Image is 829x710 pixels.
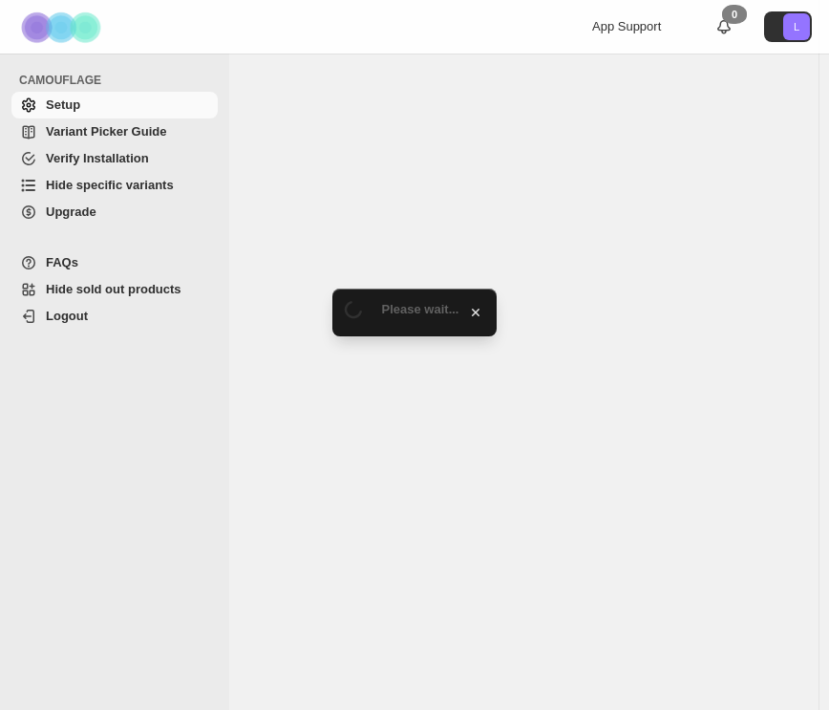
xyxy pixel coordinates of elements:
[11,276,218,303] a: Hide sold out products
[46,124,166,139] span: Variant Picker Guide
[11,249,218,276] a: FAQs
[783,13,810,40] span: Avatar with initials L
[764,11,812,42] button: Avatar with initials L
[46,97,80,112] span: Setup
[382,302,459,316] span: Please wait...
[46,255,78,269] span: FAQs
[19,73,220,88] span: CAMOUFLAGE
[11,145,218,172] a: Verify Installation
[46,151,149,165] span: Verify Installation
[794,21,799,32] text: L
[11,92,218,118] a: Setup
[15,1,111,54] img: Camouflage
[714,17,733,36] a: 0
[11,172,218,199] a: Hide specific variants
[592,19,661,33] span: App Support
[11,118,218,145] a: Variant Picker Guide
[46,204,96,219] span: Upgrade
[722,5,747,24] div: 0
[46,309,88,323] span: Logout
[11,199,218,226] a: Upgrade
[11,303,218,330] a: Logout
[46,282,181,296] span: Hide sold out products
[46,178,174,192] span: Hide specific variants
